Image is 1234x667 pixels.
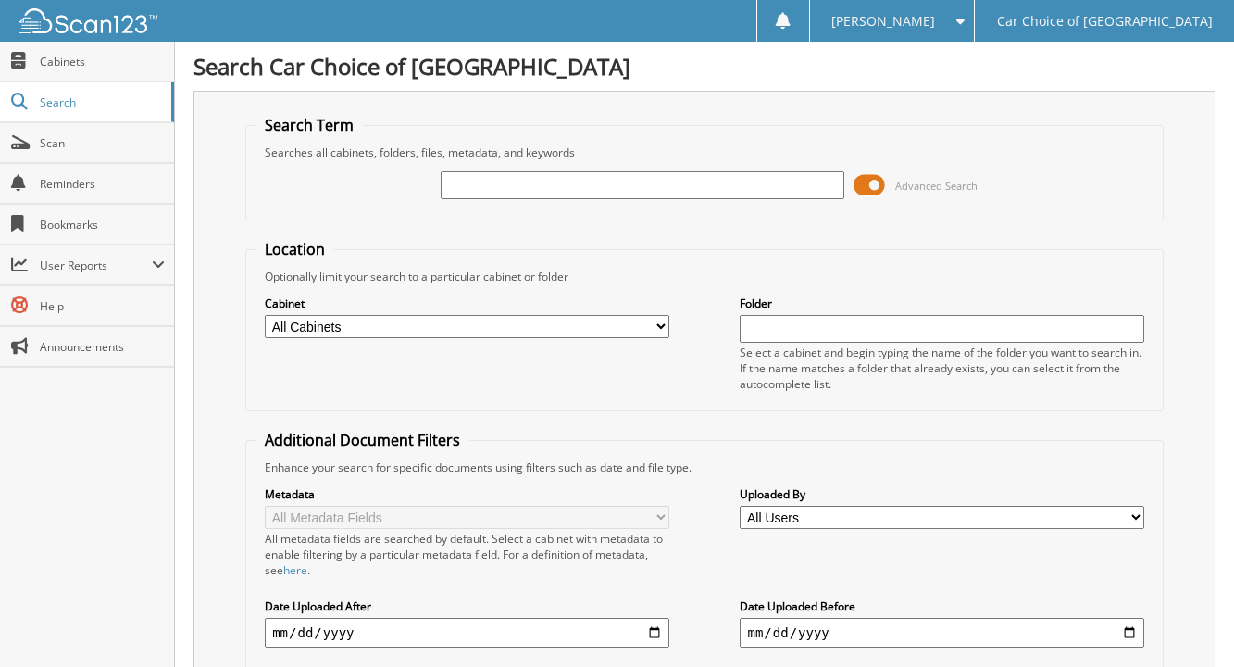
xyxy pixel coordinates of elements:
[256,239,334,259] legend: Location
[40,298,165,314] span: Help
[40,217,165,233] span: Bookmarks
[265,618,668,648] input: start
[256,269,1153,284] div: Optionally limit your search to a particular cabinet or folder
[193,51,1215,82] h1: Search Car Choice of [GEOGRAPHIC_DATA]
[40,258,152,273] span: User Reports
[40,176,165,192] span: Reminders
[997,16,1213,27] span: Car Choice of [GEOGRAPHIC_DATA]
[256,430,469,450] legend: Additional Document Filters
[895,179,978,193] span: Advanced Search
[740,618,1143,648] input: end
[265,296,668,311] label: Cabinet
[740,598,1143,614] label: Date Uploaded Before
[740,486,1143,502] label: Uploaded By
[256,115,363,135] legend: Search Term
[265,598,668,614] label: Date Uploaded After
[265,486,668,502] label: Metadata
[1141,578,1234,667] iframe: Chat Widget
[40,94,162,110] span: Search
[40,54,165,69] span: Cabinets
[831,16,935,27] span: [PERSON_NAME]
[256,459,1153,475] div: Enhance your search for specific documents using filters such as date and file type.
[740,296,1143,311] label: Folder
[40,135,165,151] span: Scan
[265,531,668,578] div: All metadata fields are searched by default. Select a cabinet with metadata to enable filtering b...
[256,145,1153,160] div: Searches all cabinets, folders, files, metadata, and keywords
[40,339,165,355] span: Announcements
[283,562,307,578] a: here
[740,345,1143,392] div: Select a cabinet and begin typing the name of the folder you want to search in. If the name match...
[19,8,157,33] img: scan123-logo-white.svg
